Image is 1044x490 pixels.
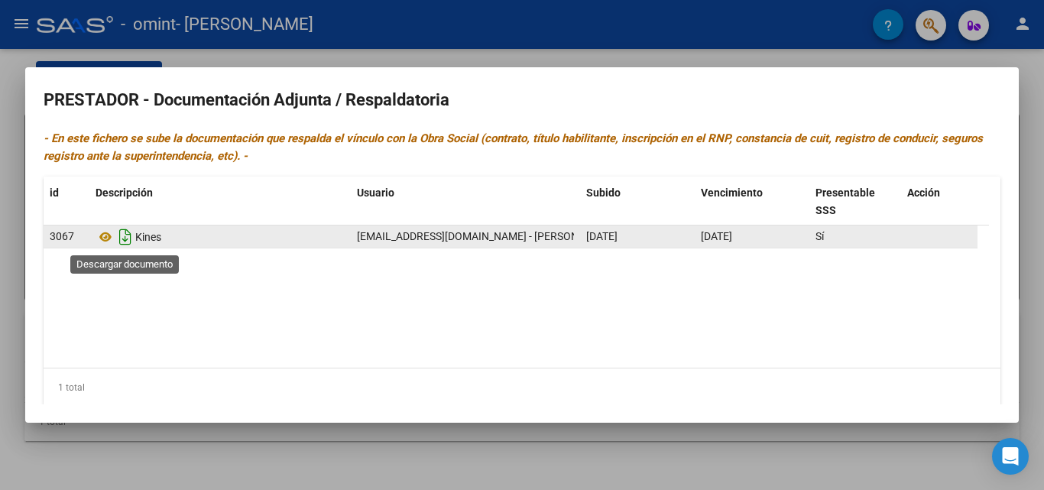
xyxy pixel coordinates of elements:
[96,187,153,199] span: Descripción
[586,187,621,199] span: Subido
[357,230,616,242] span: [EMAIL_ADDRESS][DOMAIN_NAME] - [PERSON_NAME]
[50,187,59,199] span: id
[351,177,580,227] datatable-header-cell: Usuario
[809,177,901,227] datatable-header-cell: Presentable SSS
[586,230,618,242] span: [DATE]
[695,177,809,227] datatable-header-cell: Vencimiento
[992,438,1029,475] div: Open Intercom Messenger
[89,177,351,227] datatable-header-cell: Descripción
[44,368,1000,407] div: 1 total
[135,231,161,243] span: Kines
[580,177,695,227] datatable-header-cell: Subido
[815,230,824,242] span: Sí
[50,230,74,242] span: 3067
[701,230,732,242] span: [DATE]
[44,131,983,163] i: - En este fichero se sube la documentación que respalda el vínculo con la Obra Social (contrato, ...
[44,86,1000,115] h2: PRESTADOR - Documentación Adjunta / Respaldatoria
[357,187,394,199] span: Usuario
[815,187,875,216] span: Presentable SSS
[907,187,940,199] span: Acción
[901,177,978,227] datatable-header-cell: Acción
[44,177,89,227] datatable-header-cell: id
[701,187,763,199] span: Vencimiento
[115,225,135,249] i: Descargar documento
